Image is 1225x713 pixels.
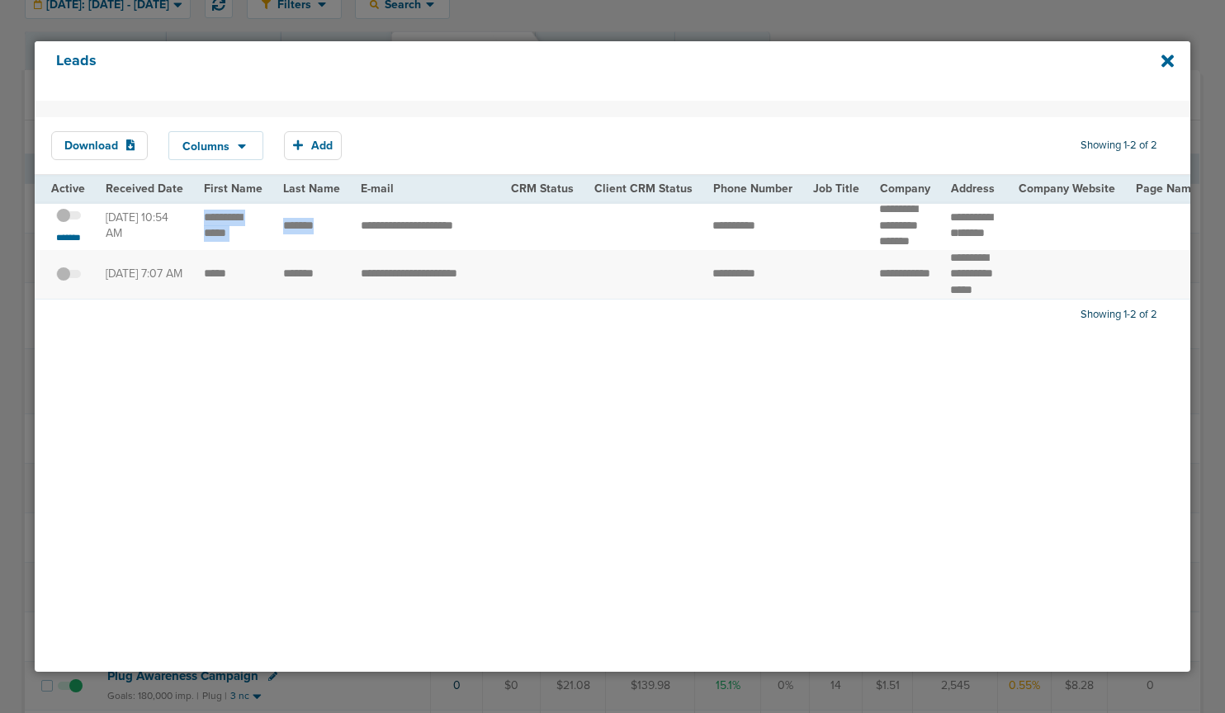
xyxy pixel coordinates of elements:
[940,176,1008,201] th: Address
[361,182,394,196] span: E-mail
[584,176,702,201] th: Client CRM Status
[1008,176,1125,201] th: Company Website
[51,182,85,196] span: Active
[96,201,194,250] td: [DATE] 10:54 AM
[713,182,792,196] span: Phone Number
[802,176,869,201] th: Job Title
[56,52,1062,90] h4: Leads
[1081,139,1157,153] span: Showing 1-2 of 2
[51,131,149,160] button: Download
[204,182,262,196] span: First Name
[284,131,342,160] button: Add
[283,182,340,196] span: Last Name
[106,182,183,196] span: Received Date
[182,141,229,153] span: Columns
[511,182,574,196] span: CRM Status
[96,250,194,299] td: [DATE] 7:07 AM
[1081,308,1157,322] span: Showing 1-2 of 2
[311,139,333,153] span: Add
[1125,176,1208,201] th: Page Name
[869,176,940,201] th: Company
